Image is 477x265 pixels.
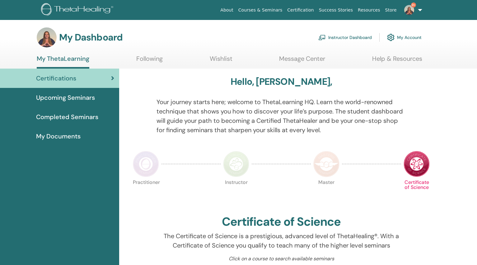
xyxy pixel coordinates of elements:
[383,4,399,16] a: Store
[36,112,98,122] span: Completed Seminars
[223,180,249,206] p: Instructor
[218,4,236,16] a: About
[236,4,285,16] a: Courses & Seminars
[223,151,249,177] img: Instructor
[313,151,339,177] img: Master
[36,132,81,141] span: My Documents
[37,27,57,47] img: default.jpg
[404,180,430,206] p: Certificate of Science
[157,97,406,135] p: Your journey starts here; welcome to ThetaLearning HQ. Learn the world-renowned technique that sh...
[313,180,339,206] p: Master
[59,32,123,43] h3: My Dashboard
[404,5,414,15] img: default.jpg
[404,151,430,177] img: Certificate of Science
[411,2,416,7] span: 9+
[36,93,95,102] span: Upcoming Seminars
[316,4,355,16] a: Success Stories
[41,3,115,17] img: logo.png
[37,55,89,69] a: My ThetaLearning
[372,55,422,67] a: Help & Resources
[157,231,406,250] p: The Certificate of Science is a prestigious, advanced level of ThetaHealing®. With a Certificate ...
[279,55,325,67] a: Message Center
[133,180,159,206] p: Practitioner
[387,31,422,44] a: My Account
[318,35,326,40] img: chalkboard-teacher.svg
[231,76,332,87] h3: Hello, [PERSON_NAME],
[285,4,316,16] a: Certification
[355,4,383,16] a: Resources
[318,31,372,44] a: Instructor Dashboard
[210,55,232,67] a: Wishlist
[136,55,163,67] a: Following
[387,32,395,43] img: cog.svg
[133,151,159,177] img: Practitioner
[36,74,76,83] span: Certifications
[157,255,406,263] p: Click on a course to search available seminars
[222,215,341,229] h2: Certificate of Science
